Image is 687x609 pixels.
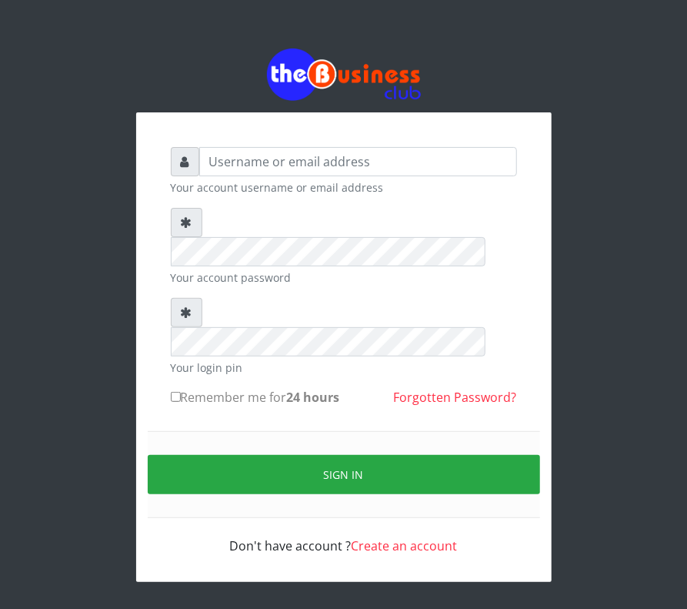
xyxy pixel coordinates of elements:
div: Don't have account ? [171,518,517,555]
small: Your account username or email address [171,179,517,196]
label: Remember me for [171,388,340,407]
small: Your account password [171,269,517,286]
input: Remember me for24 hours [171,392,181,402]
button: Sign in [148,455,540,494]
b: 24 hours [287,389,340,406]
small: Your login pin [171,360,517,376]
a: Create an account [352,537,458,554]
a: Forgotten Password? [394,389,517,406]
input: Username or email address [199,147,517,176]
